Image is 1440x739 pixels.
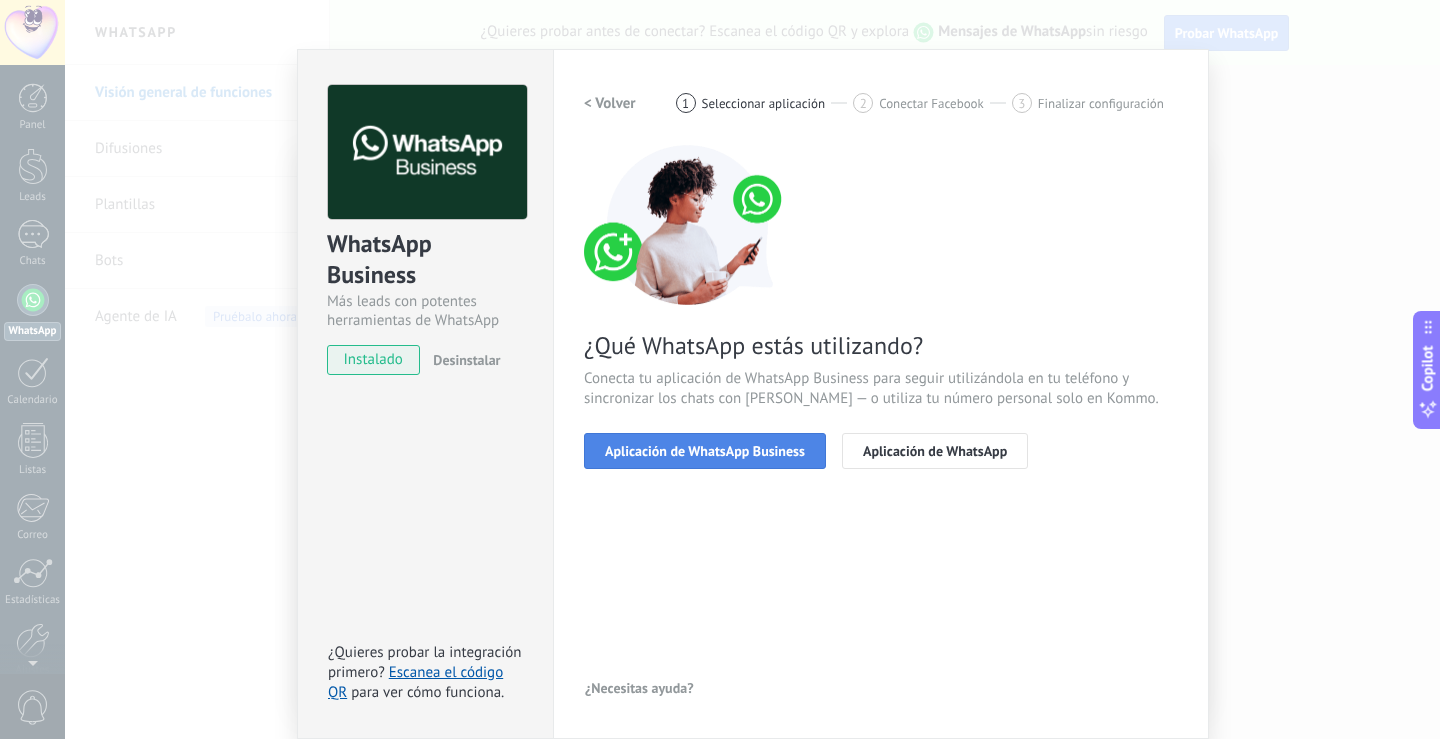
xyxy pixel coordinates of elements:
span: Aplicación de WhatsApp Business [605,444,805,458]
h2: < Volver [584,94,636,113]
span: para ver cómo funciona. [351,683,504,702]
span: Finalizar configuración [1038,96,1164,111]
span: Seleccionar aplicación [702,96,826,111]
span: ¿Quieres probar la integración primero? [328,643,522,682]
img: connect number [584,145,794,305]
button: Aplicación de WhatsApp [842,433,1028,469]
span: 1 [682,95,689,112]
span: Aplicación de WhatsApp [863,444,1007,458]
button: Aplicación de WhatsApp Business [584,433,826,469]
span: 2 [860,95,867,112]
span: ¿Necesitas ayuda? [585,681,694,695]
button: < Volver [584,85,636,121]
span: Copilot [1418,345,1438,391]
div: Más leads con potentes herramientas de WhatsApp [327,292,524,330]
span: Conectar Facebook [879,96,984,111]
span: Desinstalar [433,351,500,369]
span: 3 [1018,95,1025,112]
div: WhatsApp Business [327,228,524,292]
a: Escanea el código QR [328,663,503,702]
button: ¿Necesitas ayuda? [584,673,695,703]
span: instalado [328,345,419,375]
img: logo_main.png [328,85,527,220]
span: Conecta tu aplicación de WhatsApp Business para seguir utilizándola en tu teléfono y sincronizar ... [584,369,1178,409]
button: Desinstalar [425,345,500,375]
span: ¿Qué WhatsApp estás utilizando? [584,330,1178,361]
